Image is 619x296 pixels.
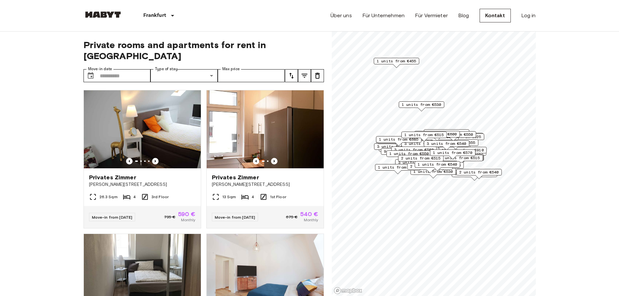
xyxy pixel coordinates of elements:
[421,162,461,168] span: 1 units from €540
[374,143,419,153] div: Map marker
[222,66,240,72] label: Max price
[402,102,441,108] span: 1 units from €530
[215,215,255,220] span: Move-in from [DATE]
[222,194,236,200] span: 13 Sqm
[300,211,318,217] span: 540 €
[379,136,419,142] span: 1 units from €685
[84,39,324,61] span: Private rooms and apartments for rent in [GEOGRAPHIC_DATA]
[436,140,475,146] span: 2 units from €555
[440,155,480,161] span: 2 units from €515
[89,174,136,181] span: Privates Zimmer
[438,154,484,164] div: Map marker
[212,174,259,181] span: Privates Zimmer
[424,129,469,139] div: Map marker
[431,131,476,141] div: Map marker
[375,164,420,174] div: Map marker
[151,194,169,200] span: 3rd Floor
[439,147,486,157] div: Map marker
[152,158,159,164] button: Previous image
[384,148,423,154] span: 9 units from €515
[286,214,298,220] span: 675 €
[459,169,499,175] span: 2 units from €540
[334,287,362,294] a: Mapbox logo
[433,139,478,149] div: Map marker
[414,131,460,141] div: Map marker
[438,154,484,164] div: Map marker
[178,211,196,217] span: 590 €
[394,147,434,153] span: 3 units from €560
[270,194,286,200] span: 1st Floor
[253,158,259,164] button: Previous image
[437,155,483,165] div: Map marker
[439,134,484,144] div: Map marker
[438,133,483,143] div: Map marker
[133,194,136,200] span: 4
[381,148,426,158] div: Map marker
[304,217,318,223] span: Monthly
[427,130,466,135] span: 2 units from €550
[433,150,472,156] span: 1 units from €570
[417,131,457,137] span: 2 units from €600
[271,158,277,164] button: Previous image
[410,163,450,169] span: 2 units from €550
[398,155,444,165] div: Map marker
[404,132,444,138] span: 1 units from €515
[456,169,502,179] div: Map marker
[410,168,456,178] div: Map marker
[399,101,444,111] div: Map marker
[378,164,418,170] span: 1 units from €470
[155,66,178,72] label: Type of stay
[374,58,419,68] div: Map marker
[362,12,405,19] a: Für Unternehmen
[330,12,352,19] a: Über uns
[407,163,453,173] div: Map marker
[458,12,469,19] a: Blog
[126,158,133,164] button: Previous image
[401,132,447,142] div: Map marker
[207,90,324,168] img: Marketing picture of unit DE-04-034-001-01HF
[401,155,441,161] span: 2 units from €515
[433,132,473,137] span: 2 units from €550
[84,69,97,82] button: Choose date
[89,181,196,188] span: [PERSON_NAME][STREET_ADDRESS]
[427,141,466,147] span: 3 units from €540
[418,161,457,167] span: 1 units from €540
[164,214,175,220] span: 735 €
[285,69,298,82] button: tune
[298,69,311,82] button: tune
[84,90,201,228] a: Marketing picture of unit DE-04-007-001-04HFPrevious imagePrevious imagePrivates Zimmer[PERSON_NA...
[84,11,123,18] img: Habyt
[442,147,484,153] span: 10 units from €910
[376,136,421,146] div: Map marker
[311,69,324,82] button: tune
[386,150,432,161] div: Map marker
[143,12,166,19] p: Frankfurt
[415,12,448,19] a: Für Vermieter
[480,9,511,22] a: Kontakt
[181,217,195,223] span: Monthly
[418,162,464,172] div: Map marker
[84,90,201,168] img: Marketing picture of unit DE-04-007-001-04HF
[377,58,416,64] span: 1 units from €455
[99,194,118,200] span: 26.3 Sqm
[415,161,460,171] div: Map marker
[391,147,437,157] div: Map marker
[92,215,133,220] span: Move-in from [DATE]
[430,149,475,160] div: Map marker
[212,181,318,188] span: [PERSON_NAME][STREET_ADDRESS]
[442,134,481,140] span: 3 units from €525
[88,66,112,72] label: Move-in date
[424,140,469,150] div: Map marker
[521,12,536,19] a: Log in
[251,194,254,200] span: 4
[206,90,324,228] a: Marketing picture of unit DE-04-034-001-01HFPrevious imagePrevious imagePrivates Zimmer[PERSON_NA...
[389,151,429,157] span: 1 units from €550
[441,133,480,139] span: 2 units from €550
